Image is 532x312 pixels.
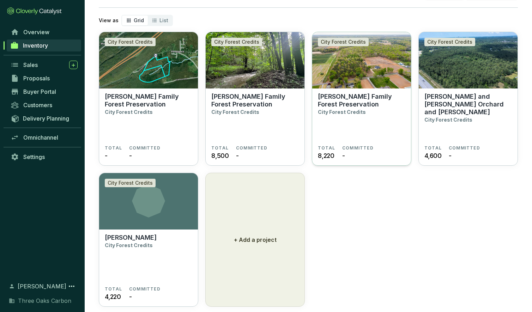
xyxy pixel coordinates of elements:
[23,88,56,95] span: Buyer Portal
[424,145,442,151] span: TOTAL
[7,99,81,111] a: Customers
[99,17,119,24] p: View as
[129,286,161,292] span: COMMITTED
[449,145,480,151] span: COMMITTED
[418,32,518,166] a: Lee and Betty Sharp Orchard and WoodsCity Forest Credits[PERSON_NAME] and [PERSON_NAME] Orchard a...
[211,93,299,108] p: [PERSON_NAME] Family Forest Preservation
[424,38,475,46] div: City Forest Credits
[134,17,144,23] span: Grid
[105,292,121,301] span: 4,220
[211,145,229,151] span: TOTAL
[105,151,108,160] span: -
[23,75,50,82] span: Proposals
[211,38,262,46] div: City Forest Credits
[312,32,411,88] img: McAlister Family Forest Preservation
[318,38,369,46] div: City Forest Credits
[7,131,81,143] a: Omnichannel
[129,151,132,160] span: -
[424,93,512,116] p: [PERSON_NAME] and [PERSON_NAME] Orchard and [PERSON_NAME]
[7,86,81,98] a: Buyer Portal
[23,102,52,109] span: Customers
[7,72,81,84] a: Proposals
[342,145,374,151] span: COMMITTED
[23,134,58,141] span: Omnichannel
[99,32,198,166] a: Dunlap Family Forest PreservationCity Forest Credits[PERSON_NAME] Family Forest PreservationCity ...
[236,151,239,160] span: -
[105,145,122,151] span: TOTAL
[424,117,472,123] p: City Forest Credits
[23,61,38,68] span: Sales
[7,39,81,51] a: Inventory
[18,282,66,290] span: [PERSON_NAME]
[7,59,81,71] a: Sales
[7,112,81,124] a: Delivery Planning
[23,42,48,49] span: Inventory
[342,151,345,160] span: -
[23,115,69,122] span: Delivery Planning
[318,151,334,160] span: 8,220
[105,242,153,248] p: City Forest Credits
[23,29,49,36] span: Overview
[318,145,335,151] span: TOTAL
[211,109,259,115] p: City Forest Credits
[206,32,304,88] img: Bennett Family Forest Preservation
[205,173,305,307] button: + Add a project
[318,109,366,115] p: City Forest Credits
[105,286,122,292] span: TOTAL
[99,173,198,307] a: City Forest Credits[PERSON_NAME]City Forest CreditsTOTAL4,220COMMITTED-
[449,151,452,160] span: -
[105,38,156,46] div: City Forest Credits
[105,93,192,108] p: [PERSON_NAME] Family Forest Preservation
[205,32,305,166] a: Bennett Family Forest PreservationCity Forest Credits[PERSON_NAME] Family Forest PreservationCity...
[318,93,405,108] p: [PERSON_NAME] Family Forest Preservation
[129,145,161,151] span: COMMITTED
[105,179,156,187] div: City Forest Credits
[7,151,81,163] a: Settings
[105,234,157,241] p: [PERSON_NAME]
[99,32,198,88] img: Dunlap Family Forest Preservation
[18,296,71,305] span: Three Oaks Carbon
[419,32,518,88] img: Lee and Betty Sharp Orchard and Woods
[23,153,45,160] span: Settings
[312,32,411,166] a: McAlister Family Forest PreservationCity Forest Credits[PERSON_NAME] Family Forest PreservationCi...
[7,26,81,38] a: Overview
[121,15,173,26] div: segmented control
[159,17,168,23] span: List
[234,235,277,244] p: + Add a project
[236,145,267,151] span: COMMITTED
[105,109,153,115] p: City Forest Credits
[129,292,132,301] span: -
[211,151,229,160] span: 8,500
[424,151,442,160] span: 4,600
